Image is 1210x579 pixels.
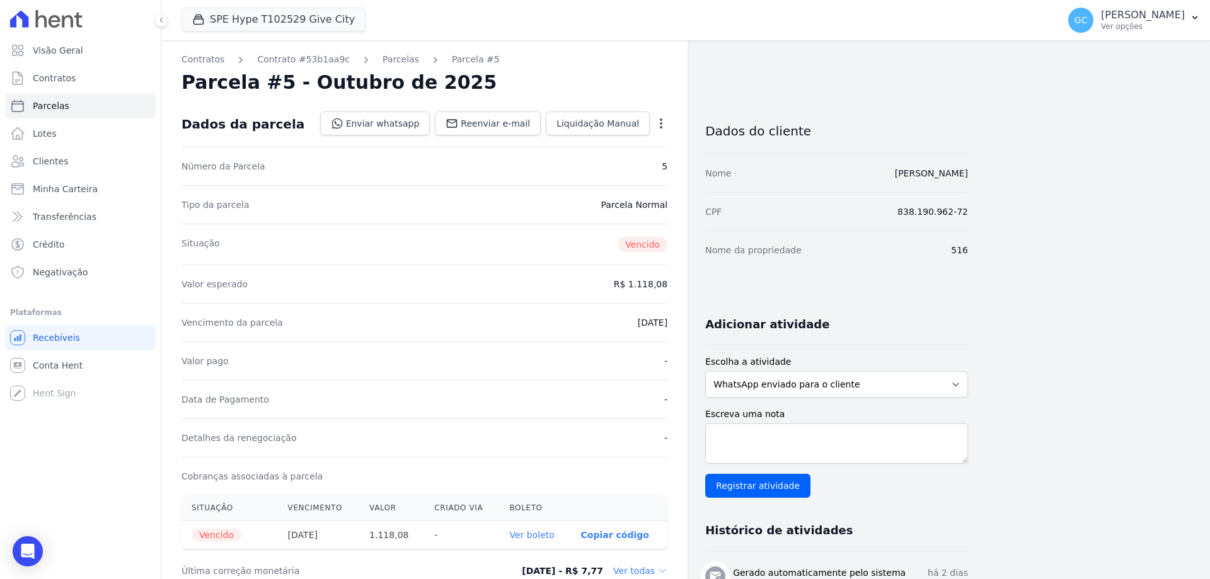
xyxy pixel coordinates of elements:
dd: R$ 1.118,08 [614,278,667,290]
button: GC [PERSON_NAME] Ver opções [1058,3,1210,38]
span: Visão Geral [33,44,83,57]
th: - [424,521,499,549]
dt: Última correção monetária [181,565,469,577]
a: Minha Carteira [5,176,156,202]
a: Conta Hent [5,353,156,378]
button: Copiar código [581,530,649,540]
dd: 5 [662,160,667,173]
span: Contratos [33,72,76,84]
a: Parcelas [5,93,156,118]
span: Reenviar e-mail [461,117,530,130]
span: GC [1075,16,1088,25]
dd: [DATE] [638,316,667,329]
dt: Valor esperado [181,278,248,290]
dd: - [664,432,667,444]
a: Lotes [5,121,156,146]
span: Negativação [33,266,88,278]
div: Open Intercom Messenger [13,536,43,566]
a: Liquidação Manual [546,112,650,135]
a: Ver boleto [510,530,555,540]
th: Valor [359,495,424,521]
dd: 838.190.962-72 [897,205,968,218]
h3: Histórico de atividades [705,523,853,538]
dd: 516 [951,244,968,256]
dd: [DATE] - R$ 7,77 [522,565,603,577]
input: Registrar atividade [705,474,810,498]
a: Contratos [5,66,156,91]
a: Clientes [5,149,156,174]
div: Plataformas [10,305,151,320]
h2: Parcela #5 - Outubro de 2025 [181,71,497,94]
a: Crédito [5,232,156,257]
a: Contratos [181,53,224,66]
dt: Valor pago [181,355,229,367]
button: SPE Hype T102529 Give City [181,8,366,32]
span: Crédito [33,238,65,251]
a: Parcela #5 [452,53,500,66]
a: Reenviar e-mail [435,112,541,135]
span: Vencido [618,237,667,252]
dt: Data de Pagamento [181,393,269,406]
span: Vencido [192,529,241,541]
dd: Ver todas [613,565,667,577]
dt: Número da Parcela [181,160,265,173]
span: Transferências [33,210,96,223]
span: Recebíveis [33,331,80,344]
span: Liquidação Manual [556,117,639,130]
a: Transferências [5,204,156,229]
a: Negativação [5,260,156,285]
dt: Situação [181,237,220,252]
dd: Parcela Normal [601,198,667,211]
label: Escolha a atividade [705,355,968,369]
span: Clientes [33,155,68,168]
dt: Vencimento da parcela [181,316,283,329]
a: Contrato #53b1aa9c [257,53,350,66]
nav: Breadcrumb [181,53,667,66]
span: Minha Carteira [33,183,98,195]
div: Dados da parcela [181,117,304,132]
h3: Dados do cliente [705,123,968,139]
dt: CPF [705,205,722,218]
dt: Nome [705,167,731,180]
p: [PERSON_NAME] [1101,9,1185,21]
th: Criado via [424,495,499,521]
span: Lotes [33,127,57,140]
dt: Detalhes da renegociação [181,432,297,444]
th: Vencimento [278,495,360,521]
a: Parcelas [383,53,419,66]
th: Situação [181,495,278,521]
p: Ver opções [1101,21,1185,32]
th: Boleto [500,495,571,521]
span: Parcelas [33,100,69,112]
th: [DATE] [278,521,360,549]
dt: Nome da propriedade [705,244,802,256]
a: Enviar whatsapp [320,112,430,135]
h3: Adicionar atividade [705,317,829,332]
a: Visão Geral [5,38,156,63]
a: [PERSON_NAME] [895,168,968,178]
label: Escreva uma nota [705,408,968,421]
a: Recebíveis [5,325,156,350]
span: Conta Hent [33,359,83,372]
dd: - [664,393,667,406]
th: 1.118,08 [359,521,424,549]
dd: - [664,355,667,367]
dt: Cobranças associadas à parcela [181,470,323,483]
dt: Tipo da parcela [181,198,250,211]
